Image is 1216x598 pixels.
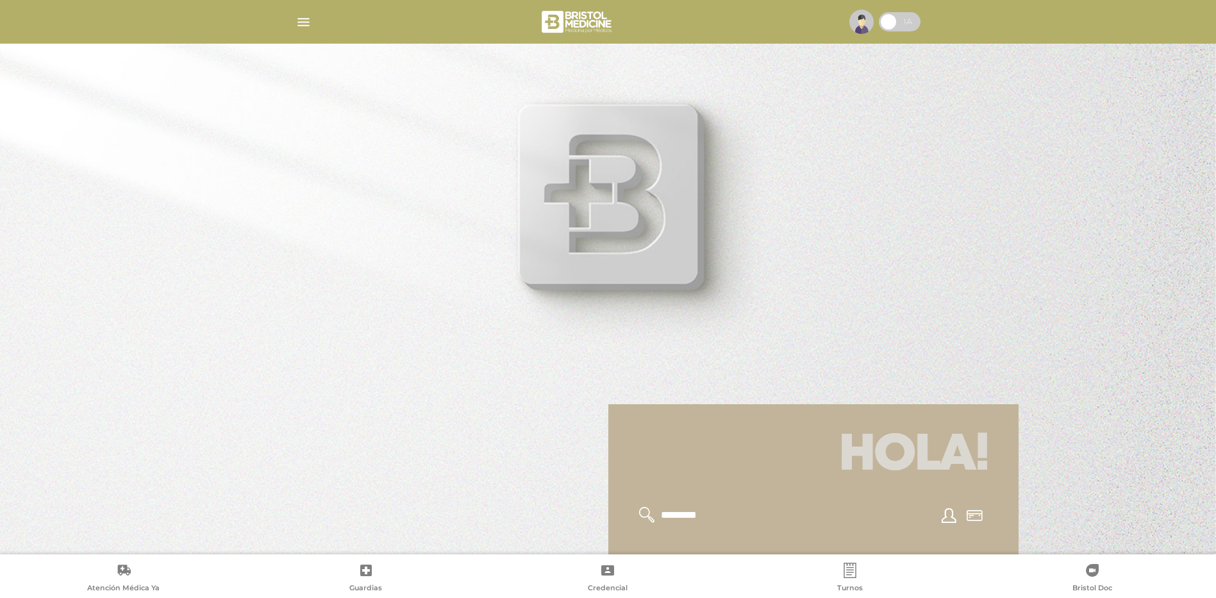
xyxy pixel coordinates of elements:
[588,583,628,595] span: Credencial
[87,583,160,595] span: Atención Médica Ya
[729,563,971,595] a: Turnos
[349,583,382,595] span: Guardias
[245,563,487,595] a: Guardias
[296,14,312,30] img: Cober_menu-lines-white.svg
[3,563,245,595] a: Atención Médica Ya
[971,563,1213,595] a: Bristol Doc
[540,6,616,37] img: bristol-medicine-blanco.png
[487,563,729,595] a: Credencial
[849,10,874,34] img: profile-placeholder.svg
[837,583,863,595] span: Turnos
[624,420,1003,491] h1: Hola!
[1072,583,1112,595] span: Bristol Doc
